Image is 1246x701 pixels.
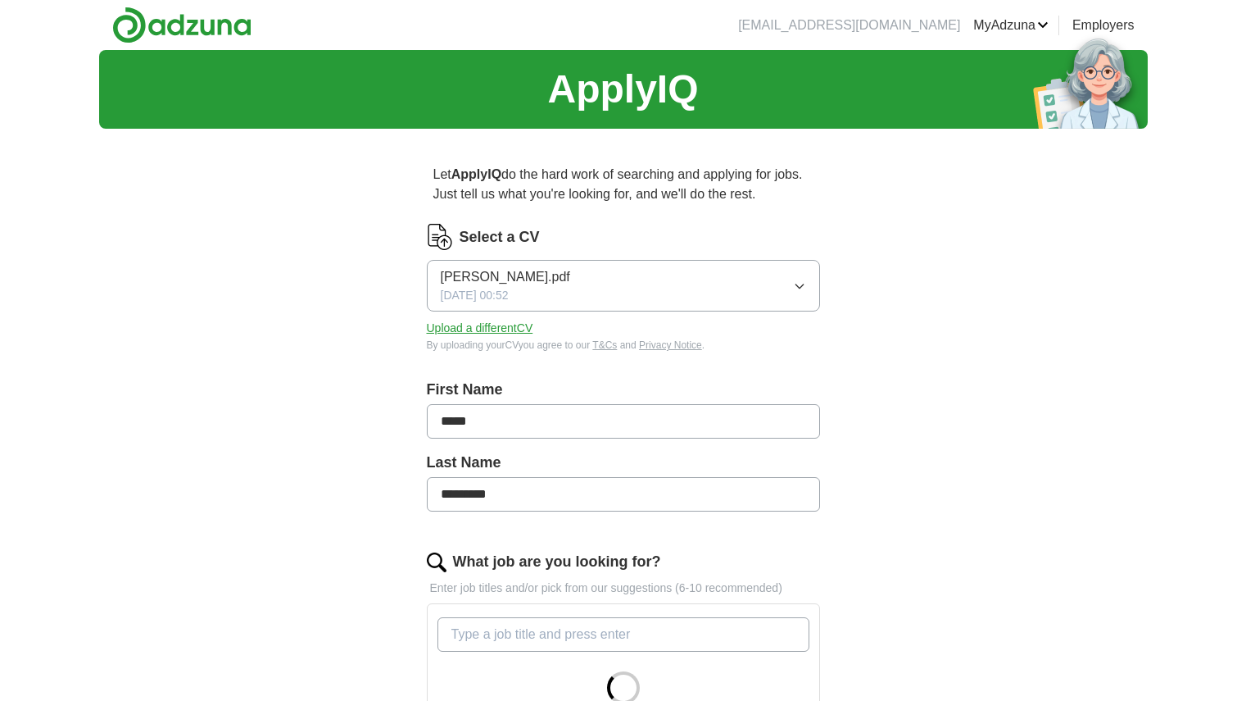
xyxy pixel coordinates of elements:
[973,16,1049,35] a: MyAdzuna
[427,224,453,250] img: CV Icon
[427,338,820,353] div: By uploading your CV you agree to our and .
[451,167,501,181] strong: ApplyIQ
[441,267,570,287] span: [PERSON_NAME].pdf
[427,260,820,312] button: [PERSON_NAME].pdf[DATE] 00:52
[639,339,702,351] a: Privacy Notice
[427,452,820,474] label: Last Name
[427,379,820,401] label: First Name
[738,16,960,35] li: [EMAIL_ADDRESS][DOMAIN_NAME]
[437,617,809,652] input: Type a job title and press enter
[1072,16,1135,35] a: Employers
[547,60,698,119] h1: ApplyIQ
[441,287,509,304] span: [DATE] 00:52
[427,553,446,572] img: search.png
[460,226,540,248] label: Select a CV
[453,551,661,573] label: What job are you looking for?
[427,580,820,597] p: Enter job titles and/or pick from our suggestions (6-10 recommended)
[592,339,617,351] a: T&Cs
[427,158,820,211] p: Let do the hard work of searching and applying for jobs. Just tell us what you're looking for, an...
[112,7,251,43] img: Adzuna logo
[427,320,533,337] button: Upload a differentCV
